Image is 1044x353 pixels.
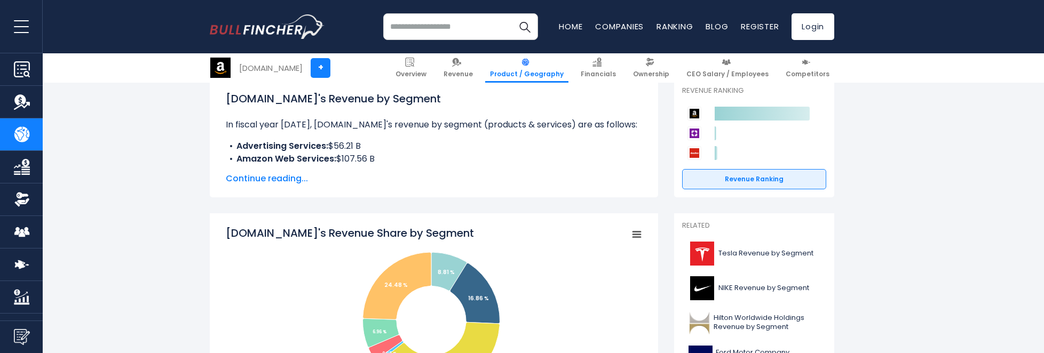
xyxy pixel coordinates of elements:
img: Amazon.com competitors logo [687,107,701,121]
img: Wayfair competitors logo [687,126,701,140]
h1: [DOMAIN_NAME]'s Revenue by Segment [226,91,642,107]
a: Login [792,13,834,40]
a: Blog [706,21,728,32]
a: CEO Salary / Employees [682,53,773,83]
img: AMZN logo [210,58,231,78]
li: $56.21 B [226,140,642,153]
tspan: 16.86 % [468,294,489,302]
a: Competitors [781,53,834,83]
div: [DOMAIN_NAME] [239,62,303,74]
a: Go to homepage [210,14,325,39]
img: AutoZone competitors logo [687,146,701,160]
img: NKE logo [689,276,715,300]
button: Search [511,13,538,40]
tspan: [DOMAIN_NAME]'s Revenue Share by Segment [226,226,474,240]
a: Revenue Ranking [682,169,826,189]
img: HLT logo [689,311,710,335]
p: In fiscal year [DATE], [DOMAIN_NAME]'s revenue by segment (products & services) are as follows: [226,118,642,131]
a: Companies [595,21,644,32]
span: Continue reading... [226,172,642,185]
p: Related [682,221,826,230]
a: Tesla Revenue by Segment [682,239,826,268]
tspan: 24.48 % [384,281,408,289]
a: + [311,58,330,78]
span: Competitors [786,70,829,78]
a: Overview [391,53,431,83]
b: Advertising Services: [236,140,328,152]
a: Financials [576,53,621,83]
a: NIKE Revenue by Segment [682,274,826,303]
span: Ownership [633,70,669,78]
a: Home [559,21,582,32]
p: Revenue Ranking [682,86,826,95]
span: Overview [396,70,426,78]
a: Ownership [628,53,674,83]
img: Ownership [14,191,30,207]
img: bullfincher logo [210,14,325,39]
a: Product / Geography [485,53,568,83]
a: Revenue [439,53,478,83]
span: Hilton Worldwide Holdings Revenue by Segment [714,314,820,332]
span: Financials [581,70,616,78]
a: Ranking [657,21,693,32]
img: TSLA logo [689,242,715,266]
span: Product / Geography [490,70,564,78]
a: Hilton Worldwide Holdings Revenue by Segment [682,308,826,338]
li: $107.56 B [226,153,642,165]
span: CEO Salary / Employees [686,70,769,78]
a: Register [741,21,779,32]
span: NIKE Revenue by Segment [718,284,809,293]
tspan: 6.96 % [373,330,386,335]
tspan: 8.81 % [438,268,455,276]
span: Tesla Revenue by Segment [718,249,813,258]
span: Revenue [444,70,473,78]
b: Amazon Web Services: [236,153,336,165]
